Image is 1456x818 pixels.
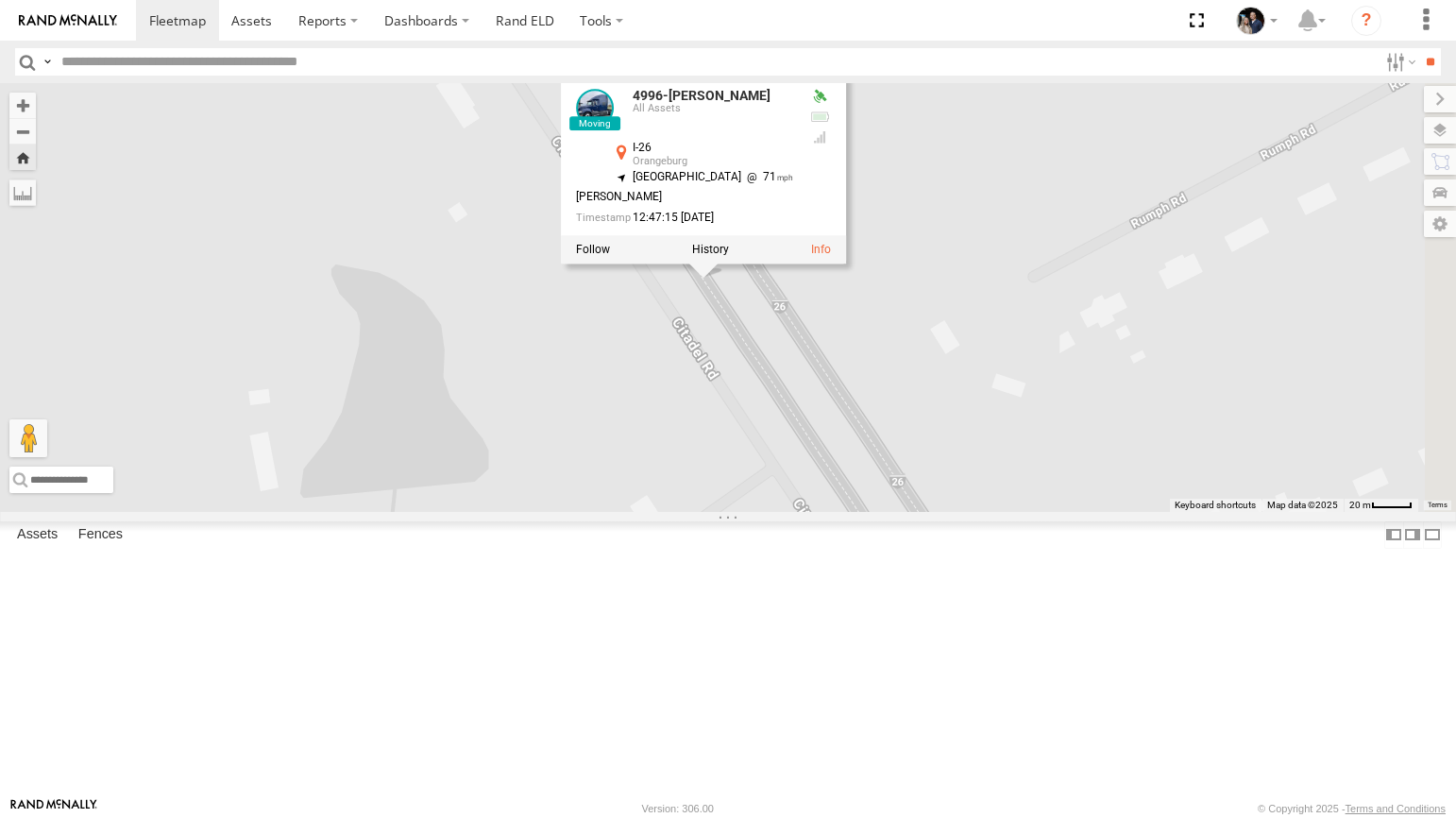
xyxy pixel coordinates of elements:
div: [PERSON_NAME] [576,192,793,204]
a: View Asset Details [811,243,831,256]
a: Terms and Conditions [1346,803,1446,814]
a: Terms (opens in new tab) [1428,501,1448,508]
label: Realtime tracking of Asset [576,243,610,256]
label: Dock Summary Table to the Left [1384,521,1403,549]
button: Drag Pegman onto the map to open Street View [9,419,47,457]
button: Map Scale: 20 m per 40 pixels [1344,499,1418,512]
img: rand-logo.svg [19,14,117,27]
label: Hide Summary Table [1423,521,1442,549]
span: [GEOGRAPHIC_DATA] [633,170,741,183]
label: Search Filter Options [1379,48,1419,76]
div: © Copyright 2025 - [1258,803,1446,814]
div: GSM Signal = 4 [808,129,831,145]
label: View Asset History [692,243,729,256]
label: Search Query [40,48,55,76]
div: Lauren Jackson [1229,7,1284,35]
a: 4996-[PERSON_NAME] [633,88,770,103]
label: Measure [9,179,36,206]
label: Assets [8,522,67,549]
button: Keyboard shortcuts [1175,499,1256,512]
span: 20 m [1349,500,1371,510]
div: Valid GPS Fix [808,89,831,104]
div: No voltage information received from this device. [808,110,831,125]
div: I-26 [633,142,793,154]
div: All Assets [633,104,793,115]
label: Dock Summary Table to the Right [1403,521,1422,549]
label: Fences [69,522,132,549]
a: Visit our Website [10,799,97,818]
span: Map data ©2025 [1267,500,1338,510]
div: Date/time of location update [576,212,793,224]
button: Zoom out [9,118,36,145]
button: Zoom in [9,93,36,118]
div: Version: 306.00 [642,803,714,814]
button: Zoom Home [9,145,36,170]
i: ? [1351,6,1381,36]
div: Orangeburg [633,156,793,167]
a: View Asset Details [576,89,614,127]
label: Map Settings [1424,211,1456,237]
span: 71 [741,170,793,183]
